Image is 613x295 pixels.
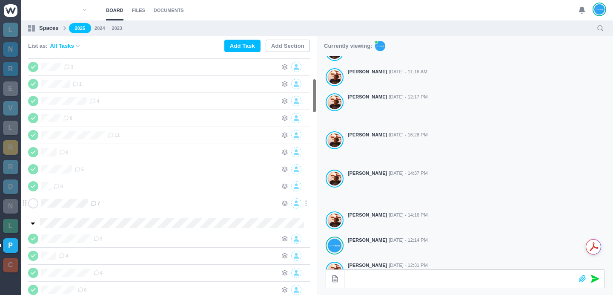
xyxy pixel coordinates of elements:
p: Currently viewing: [324,42,372,50]
span: [DATE] - 11:16 AM [389,68,427,75]
img: Antonio Lopes [328,70,341,84]
img: spaces [28,25,35,32]
span: [DATE] - 12:17 PM [389,93,428,101]
div: List as: [28,42,81,50]
a: L [3,219,18,233]
strong: [PERSON_NAME] [348,211,387,219]
a: L [3,121,18,135]
strong: [PERSON_NAME] [348,93,387,101]
a: N [3,199,18,214]
span: [DATE] - 16:28 PM [389,131,428,139]
a: L [3,23,18,37]
span: All Tasks [50,42,74,50]
a: N [3,42,18,57]
a: C [3,258,18,272]
button: Add Task [224,40,261,52]
img: winio [4,4,17,17]
a: R [3,160,18,174]
img: Antonio Lopes [328,171,341,186]
img: João Tosta [594,4,604,15]
a: R [3,140,18,155]
img: JT [375,41,385,51]
span: [DATE] - 12:14 PM [389,237,428,244]
img: Antonio Lopes [328,213,341,228]
strong: [PERSON_NAME] [348,262,387,269]
strong: [PERSON_NAME] [348,131,387,139]
span: [DATE] - 14:16 PM [389,211,428,219]
strong: [PERSON_NAME] [348,68,387,75]
a: P [3,238,18,253]
a: D [3,179,18,194]
strong: [PERSON_NAME] [348,237,387,244]
strong: [PERSON_NAME] [348,170,387,177]
img: Antonio Lopes [328,95,341,110]
a: E [3,81,18,96]
a: 2025 [69,23,91,34]
p: Spaces [39,24,59,32]
img: Antonio Lopes [328,133,341,147]
span: [DATE] - 12:31 PM [389,262,428,269]
span: [DATE] - 14:37 PM [389,170,428,177]
a: 2024 [95,25,105,32]
a: 2023 [112,25,122,32]
a: R [3,62,18,76]
a: V [3,101,18,116]
button: Add Section [266,40,310,52]
img: João Tosta [328,238,341,253]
